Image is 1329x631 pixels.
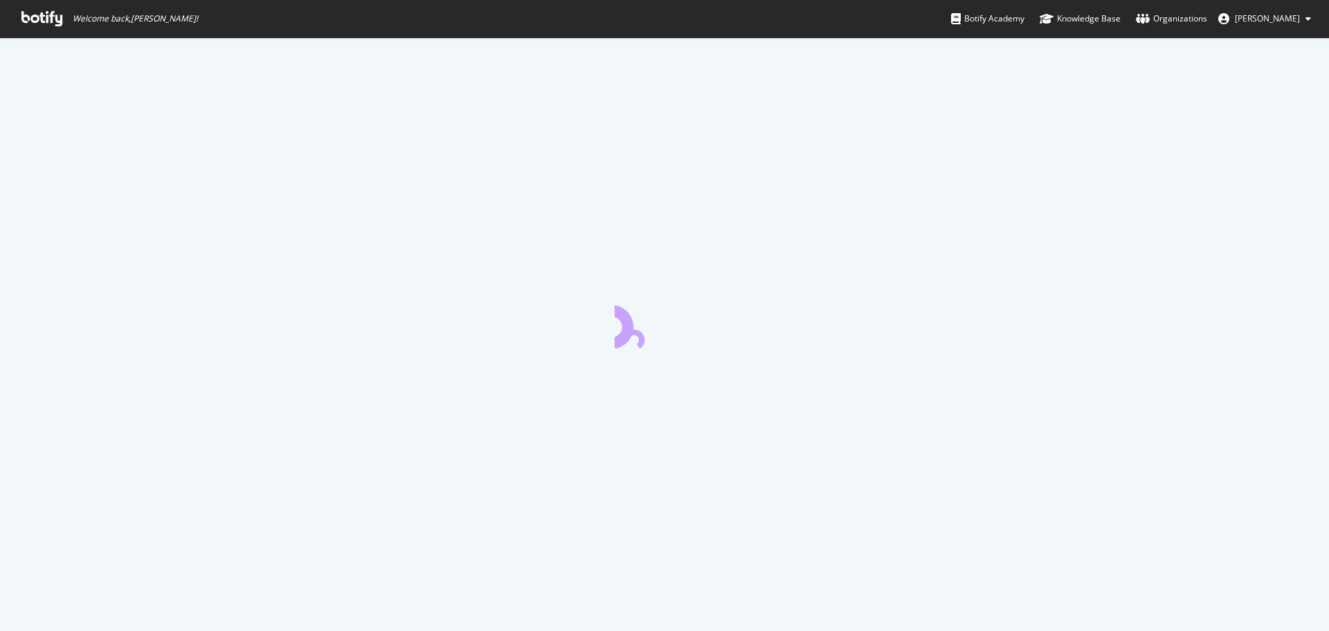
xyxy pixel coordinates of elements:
[73,13,198,24] span: Welcome back, [PERSON_NAME] !
[1207,8,1322,30] button: [PERSON_NAME]
[1136,12,1207,26] div: Organizations
[1040,12,1121,26] div: Knowledge Base
[951,12,1024,26] div: Botify Academy
[615,299,714,348] div: animation
[1235,12,1300,24] span: Antoine Séverine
